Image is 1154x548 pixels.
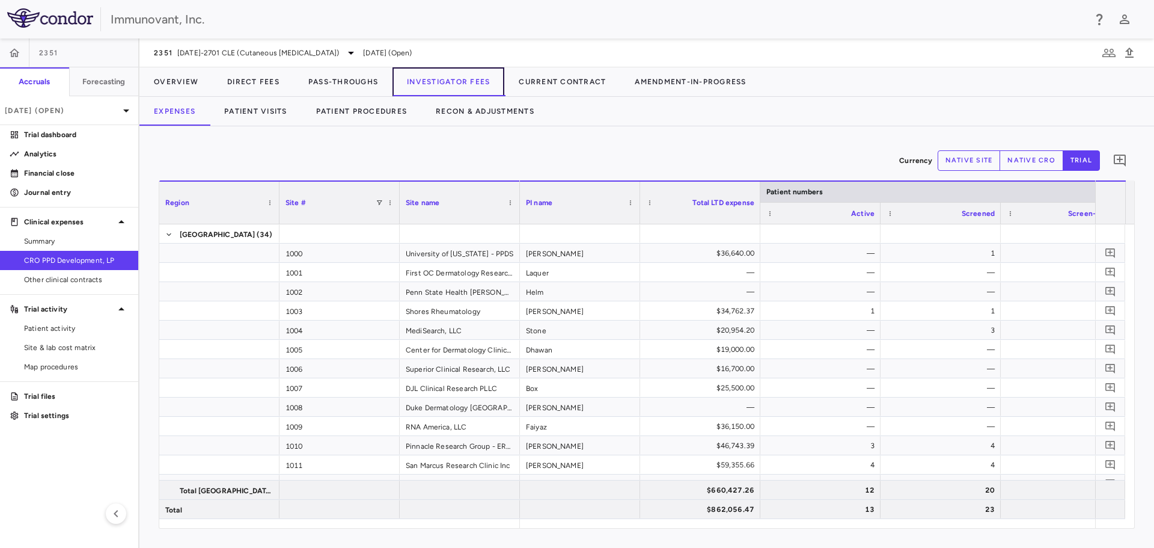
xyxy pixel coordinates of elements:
[1012,340,1115,359] div: —
[1105,286,1116,297] svg: Add comment
[891,481,995,500] div: 20
[24,187,129,198] p: Journal entry
[279,378,400,397] div: 1007
[363,48,412,58] span: [DATE] (Open)
[400,263,520,282] div: First OC Dermatology Research Inc
[891,301,995,321] div: 1
[520,436,640,455] div: [PERSON_NAME]
[1102,476,1119,492] button: Add comment
[279,263,400,282] div: 1001
[1012,244,1115,263] div: —
[400,378,520,397] div: DJL Clinical Research PLLC
[1063,150,1100,171] button: trial
[1102,437,1119,454] button: Add comment
[651,340,754,359] div: $19,000.00
[1105,324,1116,336] svg: Add comment
[899,155,932,166] p: Currency
[24,391,129,402] p: Trial files
[400,340,520,359] div: Center for Dermatology Clinical Research
[1113,153,1127,168] svg: Add comment
[651,455,754,475] div: $59,355.66
[891,359,995,378] div: —
[406,199,439,207] span: Site name
[1012,263,1115,282] div: —
[1105,382,1116,393] svg: Add comment
[165,500,182,520] span: Total
[294,67,392,96] button: Pass-Throughs
[771,455,875,475] div: 4
[1105,247,1116,259] svg: Add comment
[1012,481,1115,500] div: —
[1105,440,1116,451] svg: Add comment
[1068,209,1115,218] span: Screen-failed
[1102,418,1119,434] button: Add comment
[891,282,995,301] div: —
[279,436,400,455] div: 1010
[400,244,520,262] div: University of [US_STATE] - PPDS
[24,274,129,285] span: Other clinical contracts
[520,398,640,416] div: [PERSON_NAME]
[1000,150,1063,171] button: native cro
[279,455,400,474] div: 1011
[771,481,875,500] div: 12
[771,500,875,519] div: 13
[257,225,273,244] span: (34)
[520,244,640,262] div: [PERSON_NAME]
[1105,343,1116,355] svg: Add comment
[139,97,210,126] button: Expenses
[526,199,552,207] span: PI name
[851,209,875,218] span: Active
[1012,436,1115,455] div: —
[421,97,549,126] button: Recon & Adjustments
[1012,417,1115,436] div: —
[285,199,306,207] span: Site #
[651,481,754,500] div: $660,427.26
[938,150,1001,171] button: native site
[891,340,995,359] div: —
[651,263,754,282] div: —
[1105,363,1116,374] svg: Add comment
[24,168,129,179] p: Financial close
[5,105,119,116] p: [DATE] (Open)
[520,263,640,282] div: Laquer
[771,340,875,359] div: —
[771,417,875,436] div: —
[651,301,754,321] div: $34,762.37
[213,67,294,96] button: Direct Fees
[400,417,520,436] div: RNA America, LLC
[24,362,129,372] span: Map procedures
[400,359,520,378] div: Superior Clinical Research, LLC
[891,455,995,475] div: 4
[651,500,754,519] div: $862,056.47
[651,398,754,417] div: —
[1102,322,1119,338] button: Add comment
[1012,321,1115,340] div: —
[520,455,640,474] div: [PERSON_NAME]
[771,244,875,263] div: —
[279,301,400,320] div: 1003
[771,378,875,398] div: —
[891,398,995,417] div: —
[1105,420,1116,432] svg: Add comment
[7,8,93,28] img: logo-full-SnFGN8VE.png
[24,129,129,140] p: Trial dashboard
[24,149,129,159] p: Analytics
[1012,282,1115,301] div: —
[279,282,400,301] div: 1002
[771,301,875,321] div: 1
[520,282,640,301] div: Helm
[154,48,172,58] span: 2351
[692,199,754,207] span: Total LTD expense
[651,282,754,301] div: —
[139,67,213,96] button: Overview
[279,417,400,436] div: 1009
[279,359,400,378] div: 1006
[771,263,875,282] div: —
[177,48,339,58] span: [DATE]-2701 CLE (Cutaneous [MEDICAL_DATA])
[279,340,400,359] div: 1005
[24,217,114,227] p: Clinical expenses
[400,398,520,416] div: Duke Dermatology [GEOGRAPHIC_DATA]
[651,378,754,398] div: $25,500.00
[400,475,520,493] div: Precision Comprehensive Clinical Research Solutions Grapevine
[771,359,875,378] div: —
